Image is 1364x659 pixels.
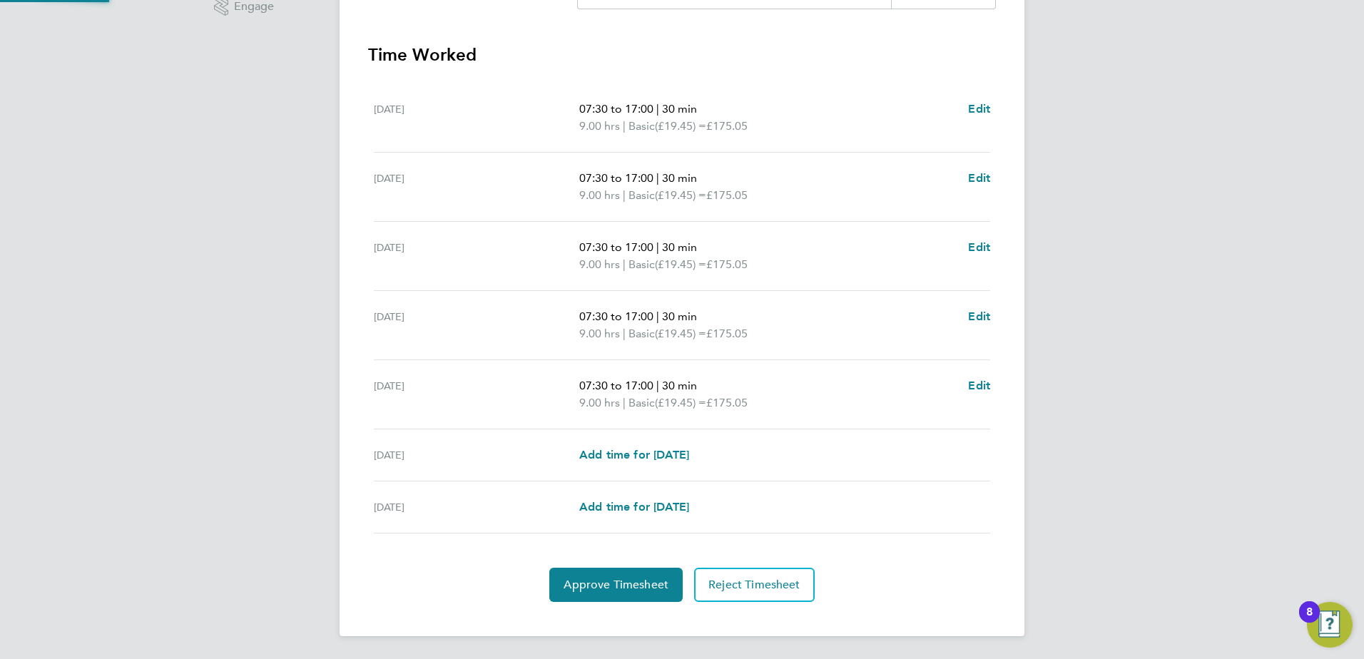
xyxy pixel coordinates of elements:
span: 9.00 hrs [579,327,620,340]
span: | [623,119,626,133]
div: [DATE] [374,446,579,464]
div: [DATE] [374,170,579,204]
span: Edit [968,379,990,392]
span: 07:30 to 17:00 [579,171,653,185]
span: £175.05 [706,119,748,133]
span: 30 min [662,102,697,116]
span: (£19.45) = [655,327,706,340]
span: (£19.45) = [655,257,706,271]
span: (£19.45) = [655,119,706,133]
span: (£19.45) = [655,396,706,409]
span: | [656,310,659,323]
span: Add time for [DATE] [579,500,689,514]
span: | [623,327,626,340]
a: Edit [968,377,990,394]
span: Reject Timesheet [708,578,800,592]
button: Open Resource Center, 8 new notifications [1307,602,1353,648]
span: 07:30 to 17:00 [579,379,653,392]
span: 9.00 hrs [579,188,620,202]
span: | [656,171,659,185]
a: Add time for [DATE] [579,446,689,464]
span: 30 min [662,240,697,254]
span: £175.05 [706,327,748,340]
span: 07:30 to 17:00 [579,240,653,254]
div: [DATE] [374,239,579,273]
div: [DATE] [374,377,579,412]
span: | [623,396,626,409]
h3: Time Worked [368,44,996,66]
span: Add time for [DATE] [579,448,689,461]
span: | [656,240,659,254]
span: (£19.45) = [655,188,706,202]
span: Basic [628,394,655,412]
span: | [623,188,626,202]
a: Edit [968,308,990,325]
span: 9.00 hrs [579,257,620,271]
span: | [656,379,659,392]
span: 30 min [662,310,697,323]
span: 9.00 hrs [579,119,620,133]
span: 30 min [662,379,697,392]
span: £175.05 [706,188,748,202]
span: Edit [968,310,990,323]
span: Basic [628,256,655,273]
span: | [656,102,659,116]
span: 9.00 hrs [579,396,620,409]
span: Edit [968,240,990,254]
span: Edit [968,171,990,185]
a: Edit [968,239,990,256]
div: 8 [1306,612,1313,630]
div: [DATE] [374,101,579,135]
span: £175.05 [706,257,748,271]
div: [DATE] [374,308,579,342]
span: 07:30 to 17:00 [579,102,653,116]
a: Add time for [DATE] [579,499,689,516]
span: Edit [968,102,990,116]
span: Engage [234,1,274,13]
button: Reject Timesheet [694,568,815,602]
span: Basic [628,325,655,342]
a: Edit [968,101,990,118]
button: Approve Timesheet [549,568,683,602]
span: | [623,257,626,271]
span: Basic [628,187,655,204]
span: 07:30 to 17:00 [579,310,653,323]
a: Edit [968,170,990,187]
span: 30 min [662,171,697,185]
span: £175.05 [706,396,748,409]
div: [DATE] [374,499,579,516]
span: Approve Timesheet [564,578,668,592]
span: Basic [628,118,655,135]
